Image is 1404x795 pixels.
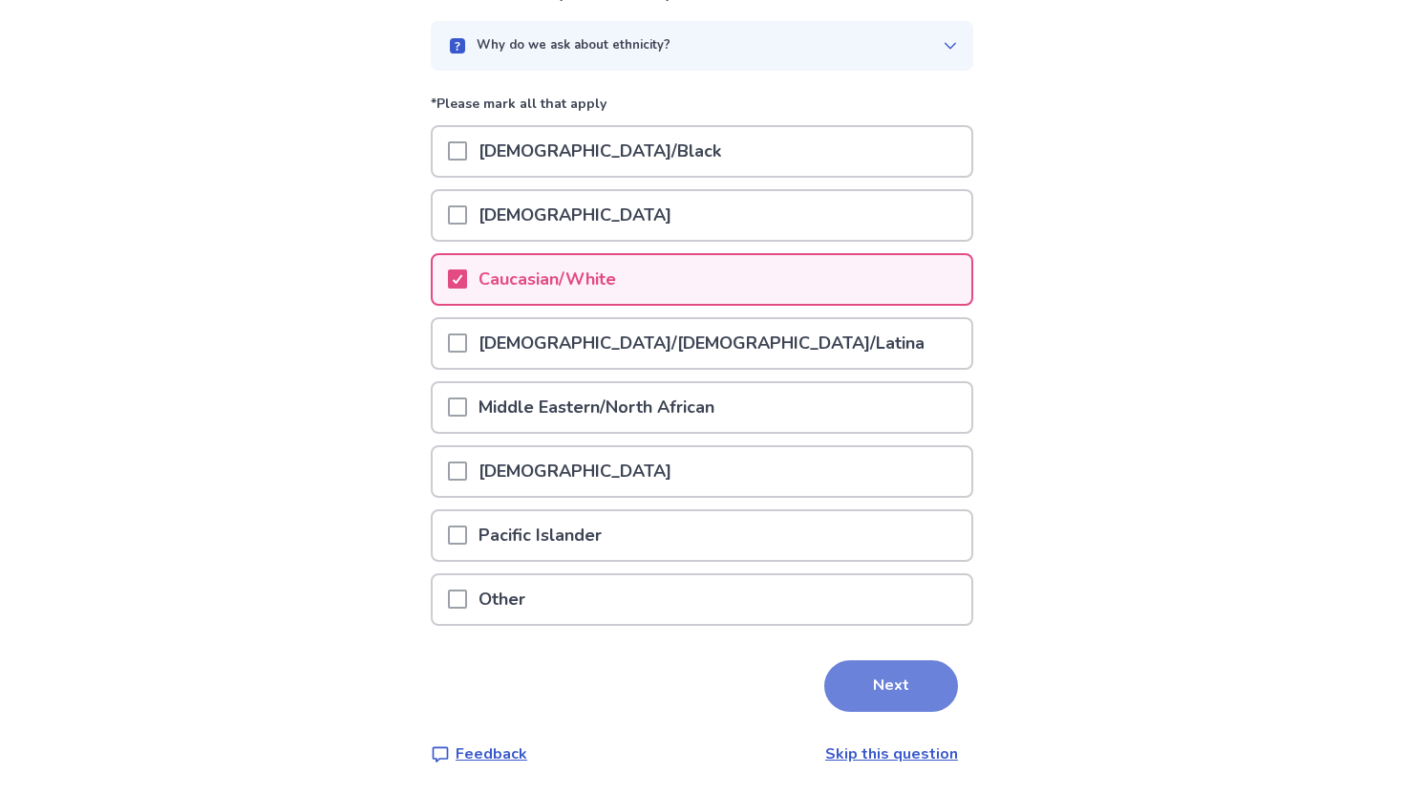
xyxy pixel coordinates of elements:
[477,36,670,55] p: Why do we ask about ethnicity?
[467,255,628,304] p: Caucasian/White
[431,94,973,125] p: *Please mark all that apply
[824,660,958,712] button: Next
[467,127,733,176] p: [DEMOGRAPHIC_DATA]/Black
[467,511,613,560] p: Pacific Islander
[467,447,683,496] p: [DEMOGRAPHIC_DATA]
[467,319,936,368] p: [DEMOGRAPHIC_DATA]/[DEMOGRAPHIC_DATA]/Latina
[467,575,537,624] p: Other
[456,742,527,765] p: Feedback
[467,383,726,432] p: Middle Eastern/North African
[431,742,527,765] a: Feedback
[467,191,683,240] p: [DEMOGRAPHIC_DATA]
[825,743,958,764] a: Skip this question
